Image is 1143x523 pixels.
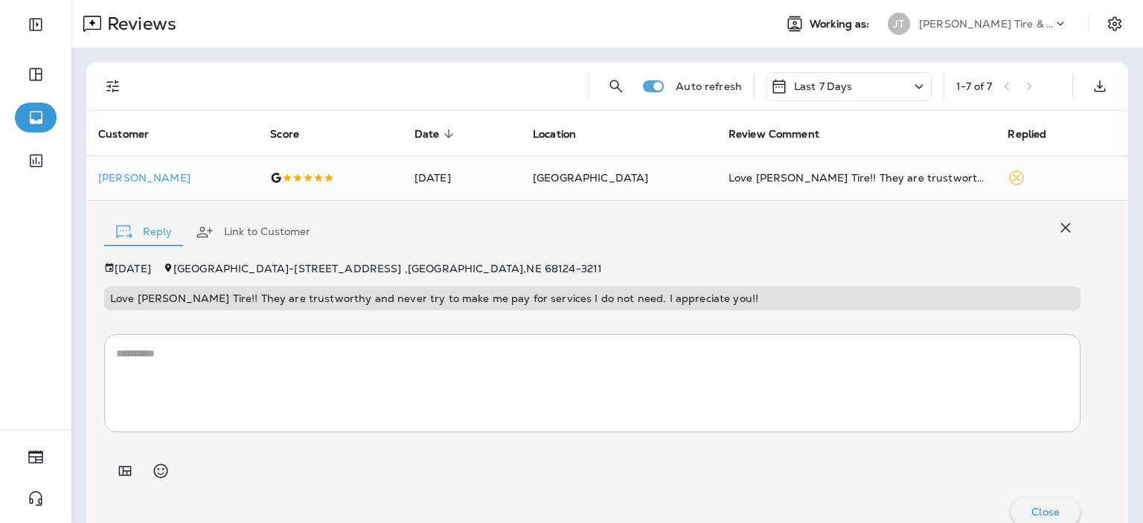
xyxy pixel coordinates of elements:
span: Review Comment [729,128,819,141]
button: Select an emoji [146,456,176,486]
td: [DATE] [403,155,521,200]
button: Settings [1101,10,1128,37]
div: JT [888,13,910,35]
button: Expand Sidebar [15,10,57,39]
span: Score [270,127,318,141]
p: Love [PERSON_NAME] Tire!! They are trustworthy and never try to make me pay for services I do not... [110,292,1075,304]
p: Reviews [101,13,176,35]
button: Search Reviews [601,71,631,101]
p: [PERSON_NAME] Tire & Auto [919,18,1053,30]
p: Auto refresh [676,80,742,92]
div: Click to view Customer Drawer [98,172,246,184]
span: Customer [98,127,168,141]
span: Customer [98,128,149,141]
span: Score [270,128,299,141]
span: Date [414,128,440,141]
p: [PERSON_NAME] [98,172,246,184]
div: 1 - 7 of 7 [956,80,992,92]
span: Replied [1008,127,1066,141]
p: Last 7 Days [794,80,853,92]
button: Export as CSV [1085,71,1115,101]
button: Add in a premade template [110,456,140,486]
button: Filters [98,71,128,101]
span: [GEOGRAPHIC_DATA] [533,171,648,185]
button: Link to Customer [184,205,322,259]
span: Location [533,128,576,141]
p: [DATE] [115,263,151,275]
span: Review Comment [729,127,839,141]
span: Date [414,127,459,141]
button: Reply [104,205,184,259]
div: Love Jensen Tire!! They are trustworthy and never try to make me pay for services I do not need. ... [729,170,984,185]
p: Close [1031,506,1060,518]
span: Location [533,127,595,141]
span: Replied [1008,128,1046,141]
span: Working as: [810,18,873,31]
span: [GEOGRAPHIC_DATA] - [STREET_ADDRESS] , [GEOGRAPHIC_DATA] , NE 68124-3211 [173,262,602,275]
